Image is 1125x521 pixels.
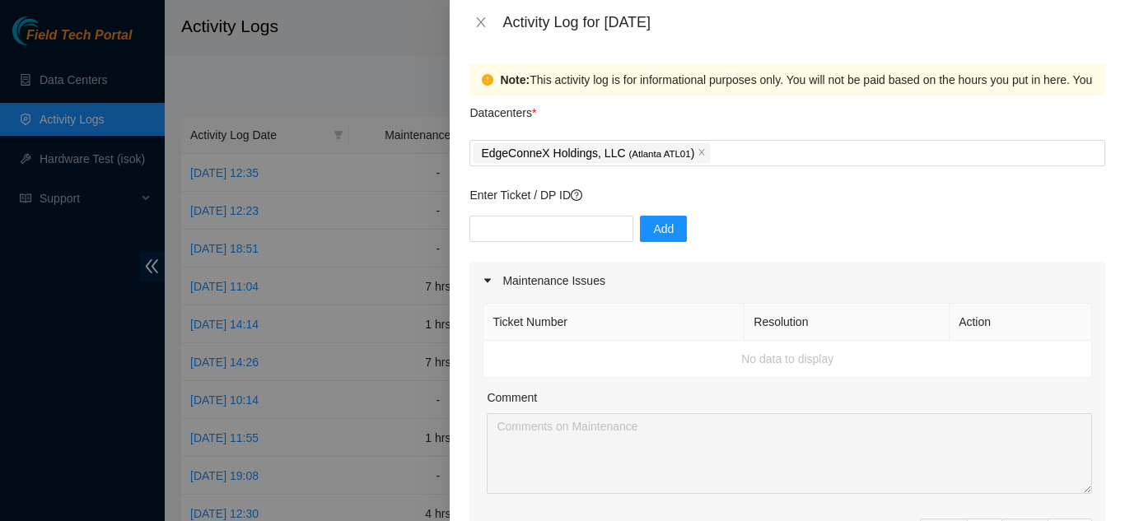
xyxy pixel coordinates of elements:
p: EdgeConneX Holdings, LLC ) [481,144,694,163]
p: Datacenters [469,95,536,122]
div: Activity Log for [DATE] [502,13,1105,31]
th: Action [950,304,1092,341]
span: close [698,148,706,158]
label: Comment [487,388,537,407]
button: Close [469,15,492,30]
strong: Note: [500,71,530,89]
div: Maintenance Issues [469,262,1105,300]
span: question-circle [571,189,582,201]
p: Enter Ticket / DP ID [469,186,1105,204]
span: exclamation-circle [482,74,493,86]
th: Ticket Number [483,304,745,341]
th: Resolution [745,304,950,341]
td: No data to display [483,341,1092,378]
button: Add [640,216,687,242]
textarea: Comment [487,413,1092,494]
span: caret-right [483,276,492,286]
span: close [474,16,488,29]
span: Add [653,220,674,238]
span: ( Atlanta ATL01 [628,149,690,159]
